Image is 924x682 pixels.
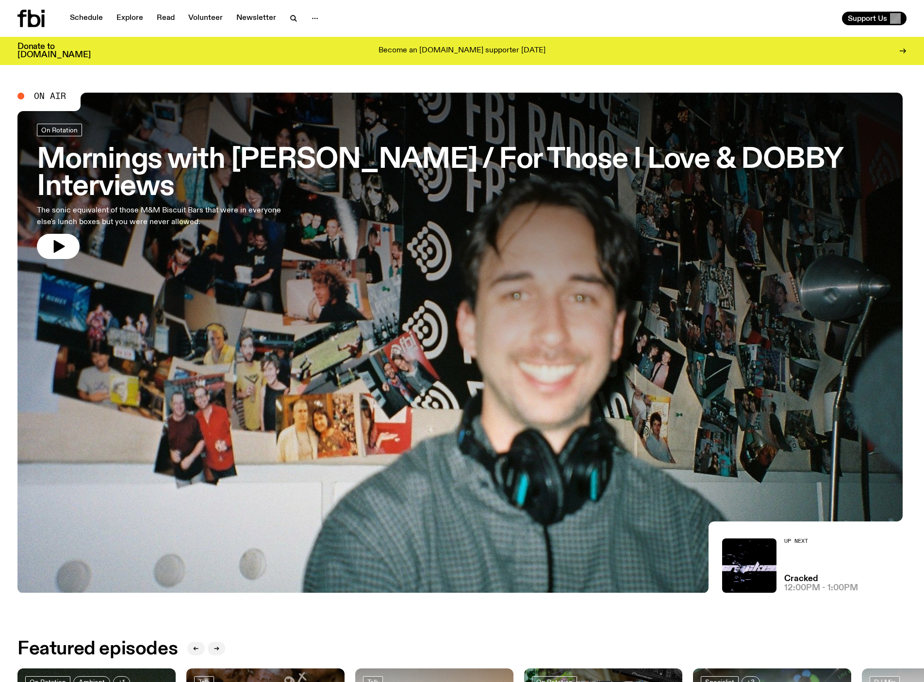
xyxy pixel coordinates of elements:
a: Schedule [64,12,109,25]
h3: Donate to [DOMAIN_NAME] [17,43,91,59]
span: On Air [34,92,66,100]
a: Read [151,12,181,25]
a: Radio presenter Ben Hansen sits in front of a wall of photos and an fbi radio sign. Film photo. B... [17,93,907,593]
h2: Featured episodes [17,640,178,658]
a: Newsletter [231,12,282,25]
a: Cracked [784,575,818,583]
h2: Up Next [784,538,858,544]
span: On Rotation [41,126,78,133]
img: Logo for Podcast Cracked. Black background, with white writing, with glass smashing graphics [722,538,776,593]
span: Support Us [848,14,887,23]
a: On Rotation [37,124,82,136]
h3: Mornings with [PERSON_NAME] / For Those I Love & DOBBY Interviews [37,146,887,201]
p: Become an [DOMAIN_NAME] supporter [DATE] [379,47,545,55]
span: 12:00pm - 1:00pm [784,584,858,592]
p: The sonic equivalent of those M&M Biscuit Bars that were in everyone else's lunch boxes but you w... [37,205,285,228]
a: Volunteer [182,12,229,25]
a: Mornings with [PERSON_NAME] / For Those I Love & DOBBY InterviewsThe sonic equivalent of those M&... [37,124,887,259]
a: Explore [111,12,149,25]
button: Support Us [842,12,907,25]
